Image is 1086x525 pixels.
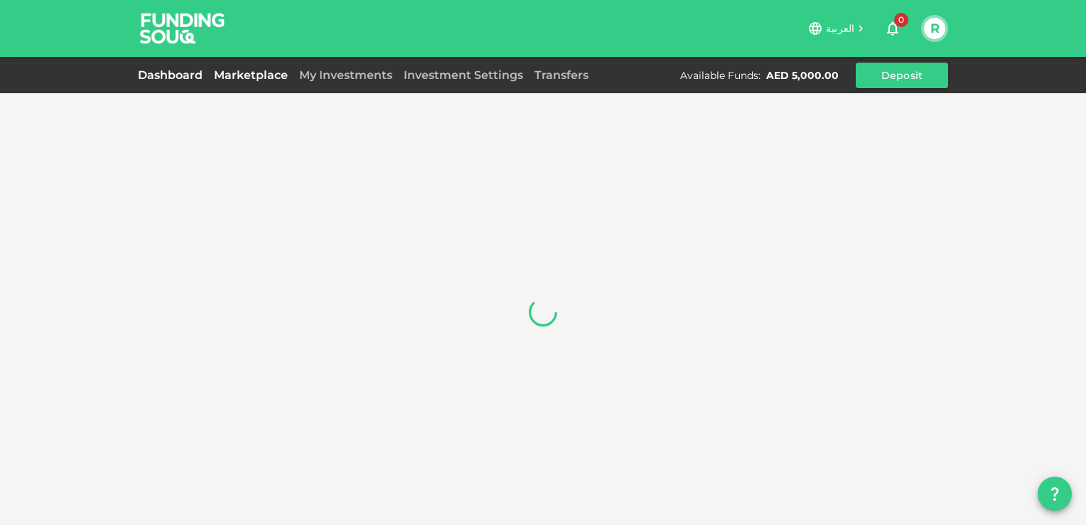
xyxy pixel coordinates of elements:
[856,63,948,88] button: Deposit
[826,22,854,35] span: العربية
[398,68,529,82] a: Investment Settings
[294,68,398,82] a: My Investments
[878,14,907,43] button: 0
[680,68,760,83] div: Available Funds :
[1038,477,1072,511] button: question
[924,18,945,39] button: R
[138,68,208,82] a: Dashboard
[894,13,908,27] span: 0
[208,68,294,82] a: Marketplace
[766,68,839,83] div: AED 5,000.00
[529,68,594,82] a: Transfers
